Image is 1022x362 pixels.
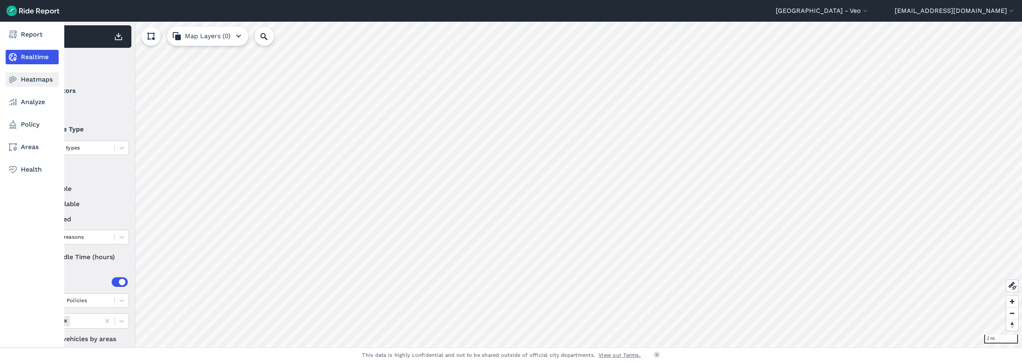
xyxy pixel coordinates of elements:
div: Filter [29,51,131,76]
a: Areas [6,140,59,154]
a: Policy [6,117,59,132]
a: Health [6,162,59,177]
div: Areas [43,277,128,287]
label: reserved [33,215,129,224]
summary: Vehicle Type [33,118,128,141]
label: unavailable [33,199,129,209]
canvas: Map [26,22,1022,348]
div: Idle Time (hours) [33,250,129,264]
div: Remove Areas (0) [61,316,70,326]
label: Filter vehicles by areas [33,334,129,344]
button: Zoom in [1006,296,1018,307]
a: Realtime [6,50,59,64]
div: 2 mi [984,335,1018,344]
input: Search Location or Vehicles [255,27,287,46]
a: Analyze [6,95,59,109]
a: Heatmaps [6,72,59,87]
button: [GEOGRAPHIC_DATA] - Veo [776,6,869,16]
label: available [33,184,129,194]
a: Report [6,27,59,42]
img: Ride Report [6,6,59,16]
summary: Areas [33,271,128,293]
button: Map Layers (0) [167,27,248,46]
button: Reset bearing to north [1006,319,1018,331]
summary: Status [33,162,128,184]
button: [EMAIL_ADDRESS][DOMAIN_NAME] [895,6,1016,16]
summary: Operators [33,80,128,102]
label: Veo [33,102,129,112]
a: View our Terms. [599,351,641,359]
button: Zoom out [1006,307,1018,319]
